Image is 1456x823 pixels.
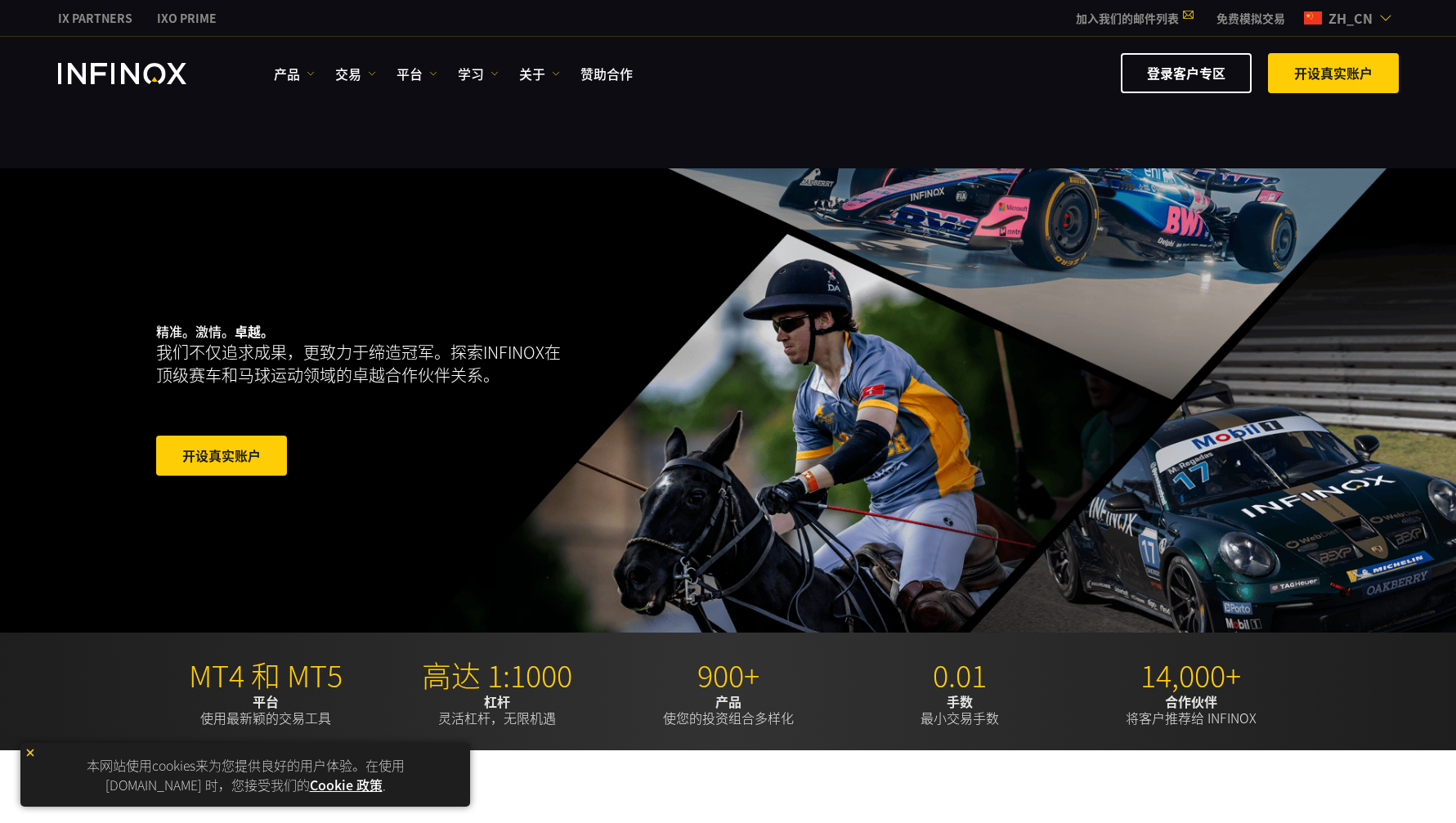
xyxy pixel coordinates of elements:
div: 精准。激情。 [156,297,671,504]
p: 高达 1:1000 [388,657,607,693]
a: Cookie 政策 [310,775,383,794]
a: 加入我们的邮件列表 [1064,10,1204,26]
a: 登录客户专区 [1121,53,1252,93]
a: INFINOX MENU [1204,10,1297,27]
p: 灵活杠杆，无限机遇 [388,693,607,726]
a: 学习 [458,64,499,83]
a: INFINOX [145,10,229,27]
p: 使用最新颖的交易工具 [156,693,375,726]
p: 本网站使用cookies来为您提供良好的用户体验。在使用 [DOMAIN_NAME] 时，您接受我们的 . [29,751,462,798]
strong: 合作伙伴 [1165,691,1217,711]
p: 0.01 [850,657,1069,693]
p: 900+ [619,657,838,693]
strong: 平台 [253,691,279,711]
a: 产品 [274,64,315,83]
a: 交易 [335,64,376,83]
p: 我们不仅追求成果，更致力于缔造冠军。探索INFINOX在顶级赛车和马球运动领域的卓越合作伙伴关系。 [156,341,568,387]
img: yellow close icon [25,747,36,758]
a: INFINOX [46,10,145,27]
a: 开设真实账户 [156,436,287,476]
a: 赞助合作 [580,64,633,83]
p: 将客户推荐给 INFINOX [1082,693,1301,726]
p: 使您的投资组合多样化 [619,693,838,726]
a: 开设真实账户 [1268,53,1399,93]
strong: 产品 [715,691,741,711]
a: 平台 [396,64,437,83]
strong: 手数 [947,691,973,711]
p: 最小交易手数 [850,693,1069,726]
span: zh_cn [1322,8,1379,28]
p: 14,000+ [1082,657,1301,693]
strong: 杠杆 [484,691,510,711]
a: INFINOX Logo [58,63,225,84]
a: 关于 [519,64,560,83]
strong: 卓越。 [235,321,274,341]
p: MT4 和 MT5 [156,657,375,693]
